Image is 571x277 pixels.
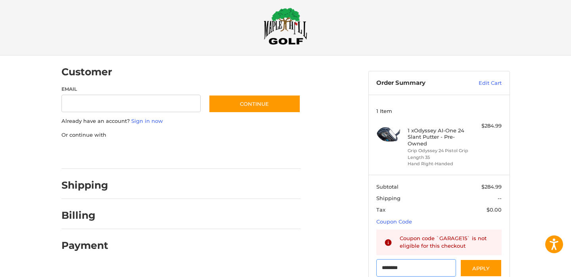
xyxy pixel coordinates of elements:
span: -- [498,195,502,201]
h2: Shipping [61,179,108,191]
li: Length 35 [408,154,468,161]
a: Sign in now [131,118,163,124]
img: Maple Hill Golf [264,8,307,45]
span: $0.00 [487,206,502,213]
span: Tax [376,206,385,213]
label: Email [61,86,201,93]
button: Continue [209,95,301,113]
h2: Payment [61,239,108,252]
a: Edit Cart [462,79,502,87]
li: Grip Odyssey 24 Pistol Grip [408,147,468,154]
button: Apply [460,259,502,277]
li: Hand Right-Handed [408,160,468,167]
h3: 1 Item [376,108,502,114]
span: Subtotal [376,183,399,190]
h2: Customer [61,66,112,78]
h4: 1 x Odyssey AI-One 24 Slant Putter - Pre-Owned [408,127,468,147]
h3: Order Summary [376,79,462,87]
span: Shipping [376,195,400,201]
h2: Billing [61,209,108,222]
a: Coupon Code [376,218,412,225]
p: Already have an account? [61,117,301,125]
div: Coupon code `GARAGE15` is not eligible for this checkout [400,235,494,250]
div: $284.99 [470,122,502,130]
iframe: Google Customer Reviews [506,256,571,277]
input: Gift Certificate or Coupon Code [376,259,456,277]
span: $284.99 [481,183,502,190]
iframe: PayPal-paypal [59,147,118,161]
p: Or continue with [61,131,301,139]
